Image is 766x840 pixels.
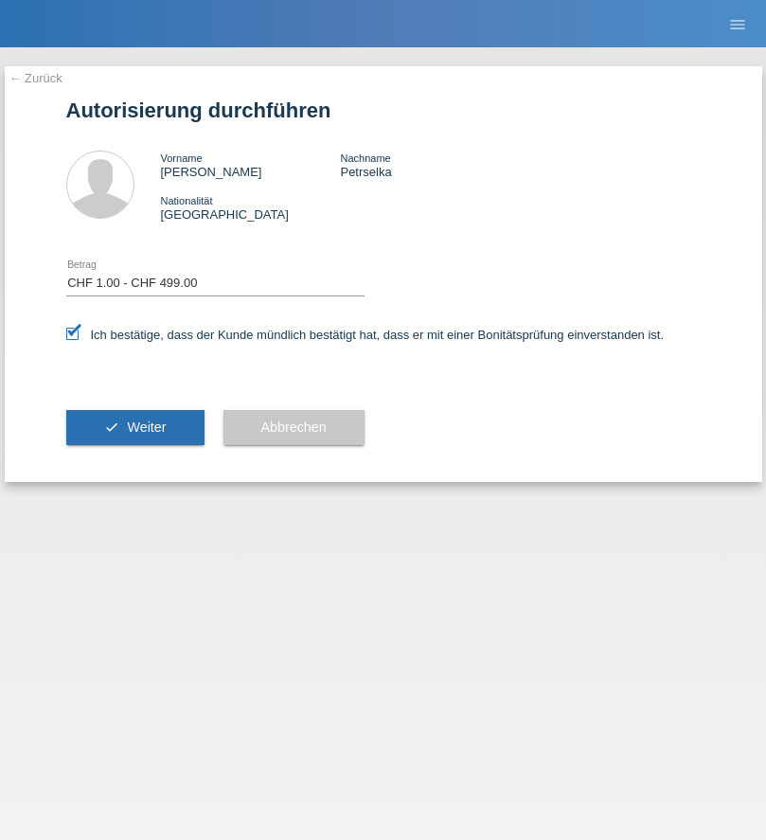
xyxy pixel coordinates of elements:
span: Nationalität [161,195,213,206]
a: menu [719,18,757,29]
span: Weiter [127,420,166,435]
label: Ich bestätige, dass der Kunde mündlich bestätigt hat, dass er mit einer Bonitätsprüfung einversta... [66,328,665,342]
span: Vorname [161,152,203,164]
a: ← Zurück [9,71,62,85]
div: [PERSON_NAME] [161,151,341,179]
h1: Autorisierung durchführen [66,98,701,122]
button: check Weiter [66,410,205,446]
i: menu [728,15,747,34]
span: Abbrechen [261,420,327,435]
div: [GEOGRAPHIC_DATA] [161,193,341,222]
div: Petrselka [340,151,520,179]
span: Nachname [340,152,390,164]
button: Abbrechen [223,410,365,446]
i: check [104,420,119,435]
